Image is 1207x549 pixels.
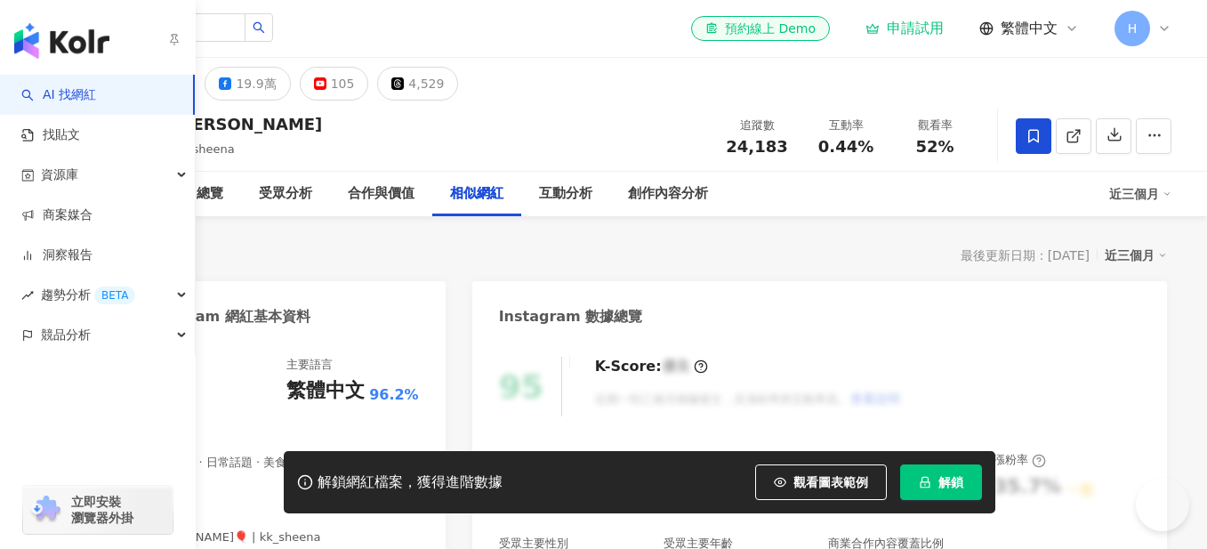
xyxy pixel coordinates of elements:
span: 解鎖 [938,475,963,489]
div: Instagram 數據總覽 [499,307,643,327]
span: 96.2% [369,385,419,405]
button: 19.9萬 [205,67,290,101]
div: K-Score : [595,357,708,376]
div: 相似網紅 [450,183,503,205]
span: rise [21,289,34,302]
div: 總覽 [197,183,223,205]
img: chrome extension [28,496,63,524]
div: [PERSON_NAME] [173,113,322,135]
span: [PERSON_NAME]🎈 | kk_sheena [138,529,419,545]
div: BETA [94,287,135,304]
div: 近三個月 [1105,244,1167,267]
button: 觀看圖表範例 [755,464,887,500]
span: H [1128,19,1138,38]
div: 互動分析 [539,183,592,205]
div: 19.9萬 [236,71,276,96]
div: 主要語言 [286,357,333,373]
a: searchAI 找網紅 [21,86,96,104]
a: 商案媒合 [21,206,93,224]
span: 觀看圖表範例 [793,475,868,489]
button: 解鎖 [900,464,982,500]
span: 立即安裝 瀏覽器外掛 [71,494,133,526]
div: 4,529 [408,71,444,96]
span: 0.44% [818,138,873,156]
span: 24,183 [726,137,787,156]
span: search [253,21,265,34]
div: 觀看率 [901,117,969,134]
button: 4,529 [377,67,458,101]
div: 互動率 [812,117,880,134]
div: 預約線上 Demo [705,20,816,37]
div: 追蹤數 [723,117,791,134]
div: 創作內容分析 [628,183,708,205]
span: 資源庫 [41,155,78,195]
a: 找貼文 [21,126,80,144]
span: kk_sheena [173,142,235,156]
div: Instagram 網紅基本資料 [138,307,310,327]
span: 競品分析 [41,315,91,355]
span: lock [919,476,931,488]
img: logo [14,23,109,59]
div: 解鎖網紅檔案，獲得進階數據 [318,473,503,492]
a: 洞察報告 [21,246,93,264]
div: 105 [331,71,355,96]
div: 近三個月 [1109,180,1171,208]
div: 合作與價值 [348,183,414,205]
span: 52% [915,138,954,156]
span: 趨勢分析 [41,275,135,315]
div: 最後更新日期：[DATE] [961,248,1090,262]
a: 預約線上 Demo [691,16,830,41]
div: 繁體中文 [286,377,365,405]
a: 申請試用 [865,20,944,37]
span: 繁體中文 [1001,19,1058,38]
a: chrome extension立即安裝 瀏覽器外掛 [23,486,173,534]
button: 105 [300,67,369,101]
div: 受眾分析 [259,183,312,205]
